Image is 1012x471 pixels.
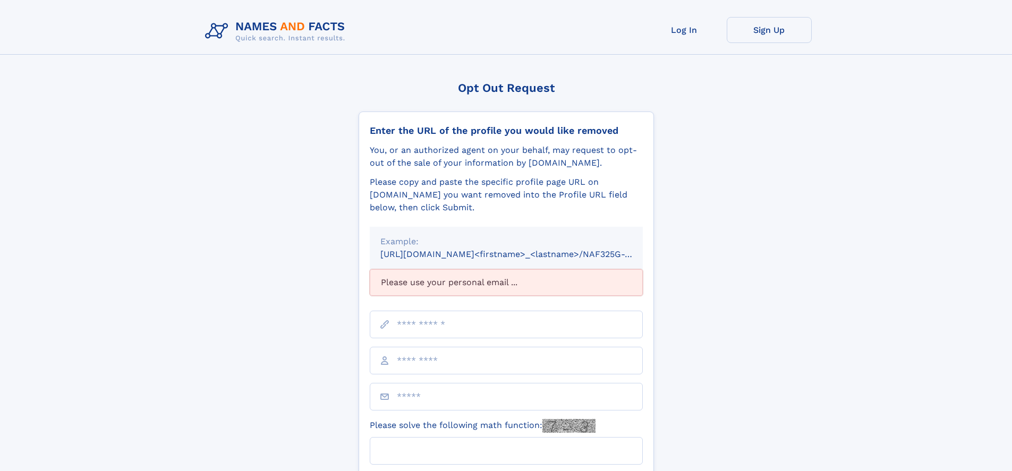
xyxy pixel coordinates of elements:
label: Please solve the following math function: [370,419,596,433]
img: Logo Names and Facts [201,17,354,46]
a: Log In [642,17,727,43]
div: Example: [380,235,632,248]
div: Enter the URL of the profile you would like removed [370,125,643,136]
small: [URL][DOMAIN_NAME]<firstname>_<lastname>/NAF325G-xxxxxxxx [380,249,663,259]
div: Please use your personal email ... [370,269,643,296]
div: You, or an authorized agent on your behalf, may request to opt-out of the sale of your informatio... [370,144,643,169]
div: Opt Out Request [359,81,654,95]
a: Sign Up [727,17,812,43]
div: Please copy and paste the specific profile page URL on [DOMAIN_NAME] you want removed into the Pr... [370,176,643,214]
